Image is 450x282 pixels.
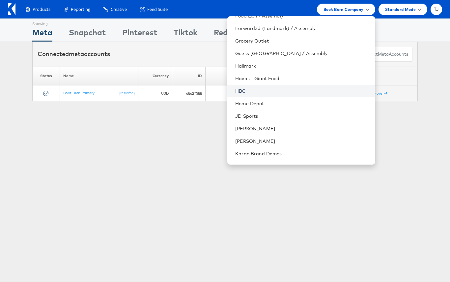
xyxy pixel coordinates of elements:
div: Meta [32,27,52,42]
div: Pinterest [122,27,157,42]
span: Feed Suite [147,6,168,13]
button: ConnectmetaAccounts [356,47,412,62]
a: Kargo Commerce - [PERSON_NAME] [235,163,370,170]
div: Showing [32,19,52,27]
a: Kargo Brand Demos [235,150,370,157]
th: Timezone [205,67,271,85]
a: [PERSON_NAME] [235,125,370,132]
a: (rename) [119,90,135,96]
span: Reporting [71,6,90,13]
a: JD Sports [235,113,370,119]
div: Reddit [214,27,239,42]
span: Creative [111,6,127,13]
span: meta [378,51,389,57]
td: America/Los_Angeles [205,85,271,101]
a: Hallmark [235,63,370,69]
div: Connected accounts [38,50,110,58]
div: Tiktok [174,27,197,42]
a: Havas - Giant Food [235,75,370,82]
a: Boot Barn Primary [63,90,95,95]
a: Home Depot [235,100,370,107]
td: USD [138,85,172,101]
div: Snapchat [69,27,106,42]
span: Boot Barn Company [323,6,364,13]
a: HBC [235,88,370,94]
span: meta [69,50,84,58]
a: Forward3d (Landmark) / Assembly [235,25,370,32]
td: 68627388 [172,85,205,101]
a: [PERSON_NAME] [235,138,370,144]
th: ID [172,67,205,85]
span: Products [33,6,50,13]
th: Status [33,67,60,85]
th: Currency [138,67,172,85]
a: Guess [GEOGRAPHIC_DATA] / Assembly [235,50,370,57]
th: Name [60,67,138,85]
span: TJ [434,7,439,12]
a: Grocery Outlet [235,38,370,44]
span: Standard Mode [385,6,416,13]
